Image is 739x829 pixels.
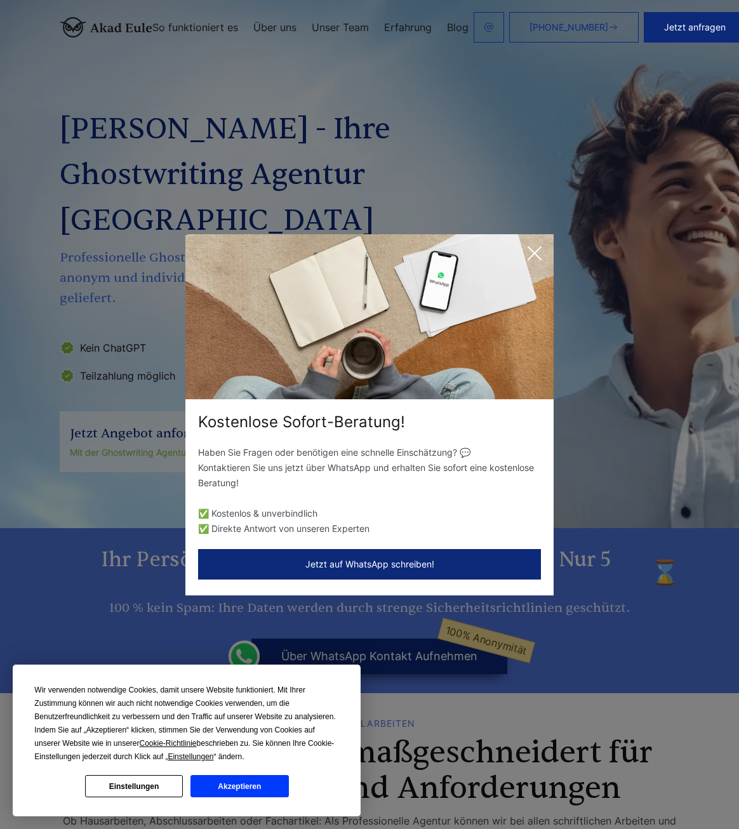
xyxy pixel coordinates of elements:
[198,549,541,580] button: Jetzt auf WhatsApp schreiben!
[312,22,369,32] a: Unser Team
[190,775,288,797] button: Akzeptieren
[185,234,554,399] img: exit
[484,22,494,32] img: email
[529,22,608,32] span: [PHONE_NUMBER]
[185,412,554,432] div: Kostenlose Sofort-Beratung!
[13,665,361,816] div: Cookie Consent Prompt
[152,22,238,32] a: So funktioniert es
[253,22,296,32] a: Über uns
[198,445,541,491] p: Haben Sie Fragen oder benötigen eine schnelle Einschätzung? 💬 Kontaktieren Sie uns jetzt über Wha...
[198,506,541,521] li: ✅ Kostenlos & unverbindlich
[168,752,213,761] span: Einstellungen
[140,739,197,748] span: Cookie-Richtlinie
[447,22,469,32] a: Blog
[85,775,183,797] button: Einstellungen
[384,22,432,32] a: Erfahrung
[198,521,541,536] li: ✅ Direkte Antwort von unseren Experten
[509,12,639,43] a: [PHONE_NUMBER]
[60,17,152,37] img: logo
[34,684,339,764] div: Wir verwenden notwendige Cookies, damit unsere Website funktioniert. Mit Ihrer Zustimmung können ...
